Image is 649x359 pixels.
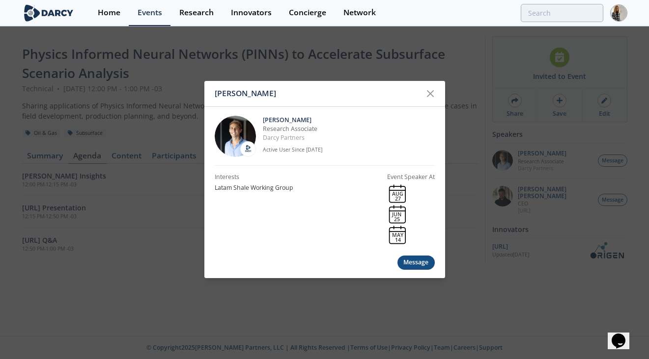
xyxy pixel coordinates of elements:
[387,225,408,245] a: MAY 14
[387,173,435,181] p: Event Speaker At
[392,232,403,238] div: MAY
[392,212,401,217] div: JUN
[387,183,408,204] img: calendar-blank.svg
[231,9,272,17] div: Innovators
[387,204,408,225] a: JUN 25
[608,320,639,349] iframe: chat widget
[397,256,435,270] div: Message
[387,204,408,225] img: calendar-blank.svg
[243,144,253,154] img: Darcy Partners
[392,217,401,222] div: 25
[263,146,435,154] p: Active User Since [DATE]
[215,173,380,181] p: Interests
[263,133,435,142] p: Darcy Partners
[215,183,380,192] p: Latam Shale Working Group
[387,183,408,204] a: AUG 27
[22,4,76,22] img: logo-wide.svg
[263,125,435,133] p: Research Associate
[138,9,162,17] div: Events
[98,9,120,17] div: Home
[392,237,403,243] div: 14
[215,84,422,103] div: [PERSON_NAME]
[343,9,376,17] div: Network
[263,115,435,124] p: [PERSON_NAME]
[387,225,408,245] img: calendar-blank.svg
[179,9,214,17] div: Research
[610,4,627,22] img: Profile
[392,191,403,197] div: AUG
[392,196,403,202] div: 27
[521,4,603,22] input: Advanced Search
[289,9,326,17] div: Concierge
[215,115,256,156] img: 1EXUV5ipS3aUf9wnAL7U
